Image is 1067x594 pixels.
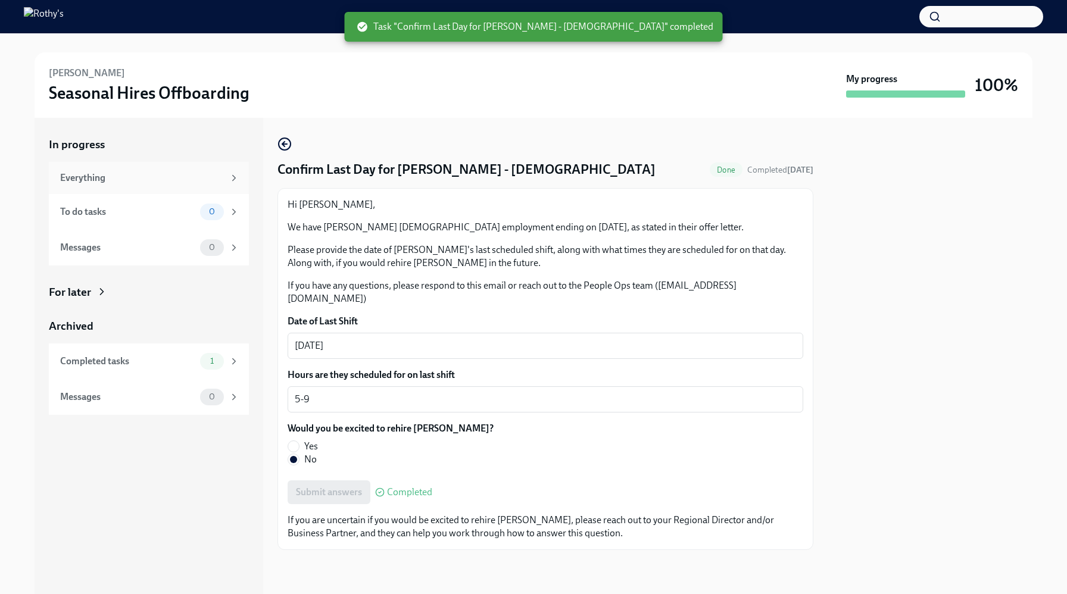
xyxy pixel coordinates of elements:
[49,285,91,300] div: For later
[288,422,494,435] label: Would you be excited to rehire [PERSON_NAME]?
[295,339,796,353] textarea: [DATE]
[288,368,803,382] label: Hours are they scheduled for on last shift
[288,243,803,270] p: Please provide the date of [PERSON_NAME]'s last scheduled shift, along with what times they are s...
[288,514,803,540] p: If you are uncertain if you would be excited to rehire [PERSON_NAME], please reach out to your Re...
[49,162,249,194] a: Everything
[49,82,249,104] h3: Seasonal Hires Offboarding
[49,379,249,415] a: Messages0
[295,392,796,407] textarea: 5-9
[49,137,249,152] a: In progress
[49,230,249,265] a: Messages0
[387,487,432,497] span: Completed
[787,165,813,175] strong: [DATE]
[288,279,803,305] p: If you have any questions, please respond to this email or reach out to the People Ops team ([EMA...
[975,74,1018,96] h3: 100%
[24,7,64,26] img: Rothy's
[747,165,813,175] span: Completed
[202,392,222,401] span: 0
[49,285,249,300] a: For later
[60,171,224,185] div: Everything
[288,315,803,328] label: Date of Last Shift
[304,440,318,453] span: Yes
[288,221,803,234] p: We have [PERSON_NAME] [DEMOGRAPHIC_DATA] employment ending on [DATE], as stated in their offer le...
[203,357,221,365] span: 1
[747,164,813,176] span: September 29th, 2025 08:50
[60,205,195,218] div: To do tasks
[49,343,249,379] a: Completed tasks1
[49,194,249,230] a: To do tasks0
[710,165,742,174] span: Done
[60,241,195,254] div: Messages
[202,243,222,252] span: 0
[49,318,249,334] a: Archived
[304,453,317,466] span: No
[49,67,125,80] h6: [PERSON_NAME]
[60,390,195,404] div: Messages
[202,207,222,216] span: 0
[60,355,195,368] div: Completed tasks
[288,198,803,211] p: Hi [PERSON_NAME],
[846,73,897,86] strong: My progress
[357,20,713,33] span: Task "Confirm Last Day for [PERSON_NAME] - [DEMOGRAPHIC_DATA]" completed
[277,161,656,179] h4: Confirm Last Day for [PERSON_NAME] - [DEMOGRAPHIC_DATA]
